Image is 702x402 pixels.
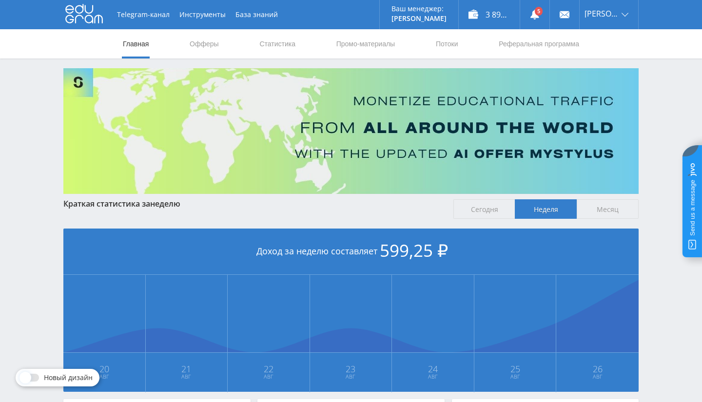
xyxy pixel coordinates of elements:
span: Авг [228,373,309,381]
span: 25 [475,365,556,373]
span: 21 [146,365,227,373]
span: Авг [392,373,473,381]
a: Промо-материалы [335,29,396,58]
span: Месяц [577,199,639,219]
span: 599,25 ₽ [380,239,448,262]
div: Краткая статистика за [63,199,444,208]
a: Потоки [435,29,459,58]
span: Сегодня [453,199,515,219]
span: 24 [392,365,473,373]
a: Статистика [258,29,296,58]
span: неделю [150,198,180,209]
span: Новый дизайн [44,374,93,382]
span: Авг [475,373,556,381]
span: Авг [146,373,227,381]
a: Реферальная программа [498,29,580,58]
span: 23 [311,365,391,373]
div: Доход за неделю составляет [63,229,639,275]
p: Ваш менеджер: [391,5,447,13]
a: Главная [122,29,150,58]
a: Офферы [189,29,220,58]
span: Неделя [515,199,577,219]
span: Авг [311,373,391,381]
span: 20 [64,365,145,373]
span: 26 [557,365,638,373]
span: Авг [557,373,638,381]
p: [PERSON_NAME] [391,15,447,22]
span: Авг [64,373,145,381]
span: 22 [228,365,309,373]
span: [PERSON_NAME] [585,10,619,18]
img: Banner [63,68,639,194]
